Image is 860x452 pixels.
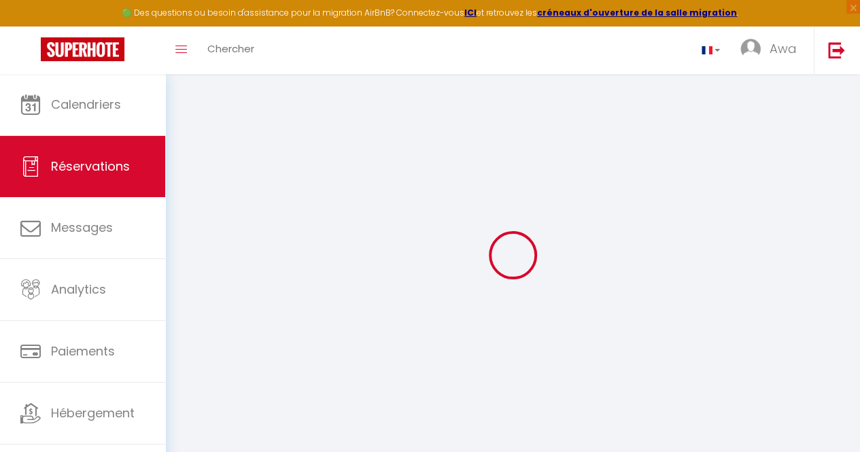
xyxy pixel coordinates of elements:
[730,27,814,74] a: ... Awa
[51,158,130,175] span: Réservations
[740,39,761,59] img: ...
[207,41,254,56] span: Chercher
[51,281,106,298] span: Analytics
[51,404,135,421] span: Hébergement
[828,41,845,58] img: logout
[51,96,121,113] span: Calendriers
[197,27,264,74] a: Chercher
[41,37,124,61] img: Super Booking
[51,219,113,236] span: Messages
[464,7,477,18] a: ICI
[537,7,737,18] a: créneaux d'ouverture de la salle migration
[51,343,115,360] span: Paiements
[770,40,797,57] span: Awa
[11,5,52,46] button: Ouvrir le widget de chat LiveChat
